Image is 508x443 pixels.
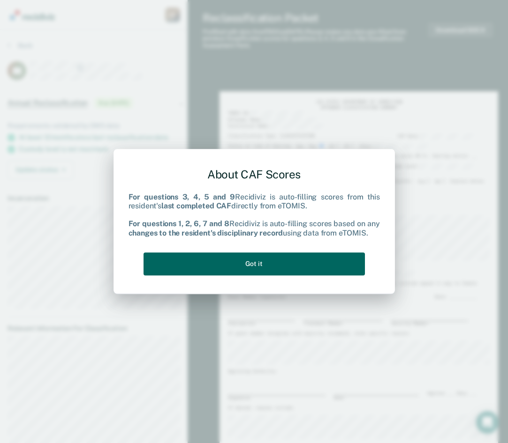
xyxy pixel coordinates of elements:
button: Got it [144,252,365,275]
div: About CAF Scores [129,160,380,189]
b: last completed CAF [161,201,231,210]
b: changes to the resident's disciplinary record [129,229,283,237]
b: For questions 3, 4, 5 and 9 [129,192,235,201]
div: Recidiviz is auto-filling scores from this resident's directly from eTOMIS. Recidiviz is auto-fil... [129,192,380,237]
b: For questions 1, 2, 6, 7 and 8 [129,220,229,229]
